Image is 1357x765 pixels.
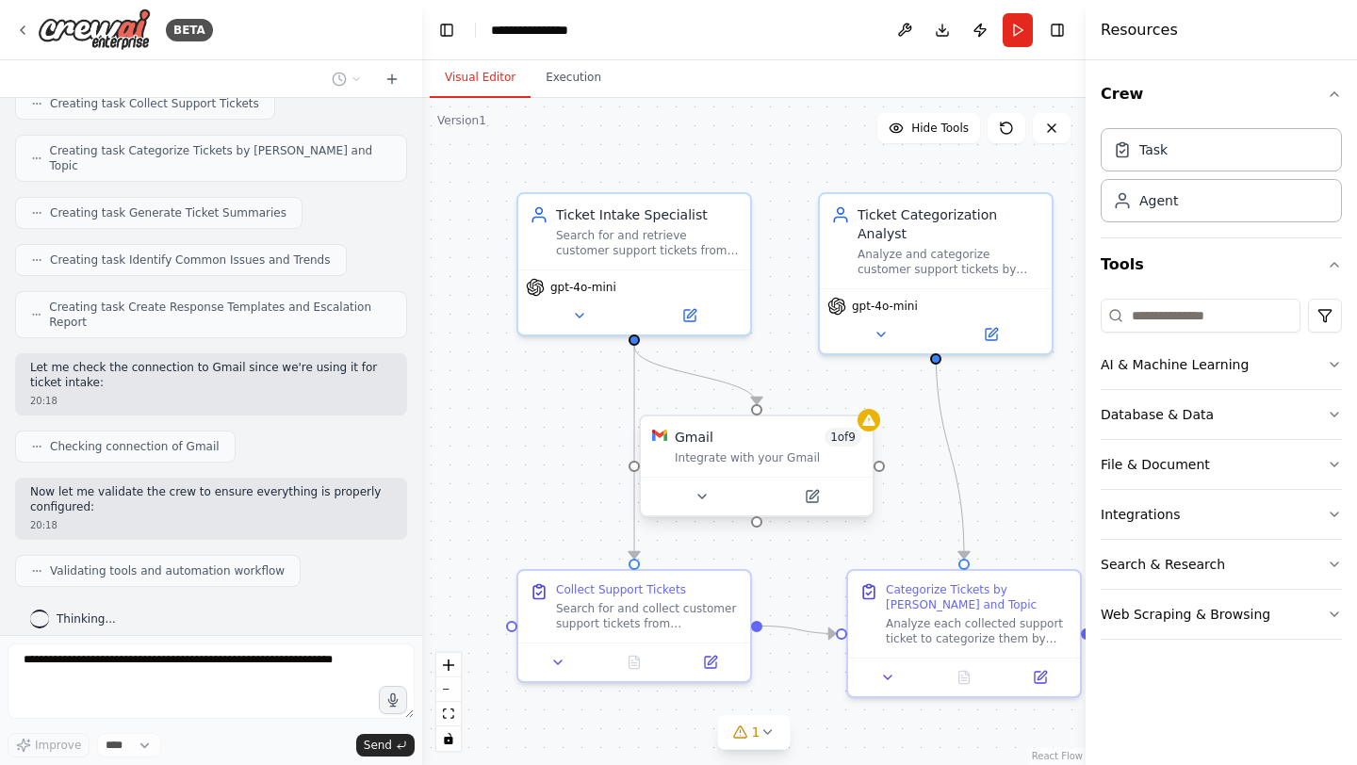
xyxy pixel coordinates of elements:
div: Crew [1101,121,1342,237]
div: 20:18 [30,394,392,408]
button: zoom out [436,677,461,702]
button: fit view [436,702,461,726]
div: Ticket Intake SpecialistSearch for and retrieve customer support tickets from {ticket_source}, en... [516,192,752,336]
button: Open in side panel [678,651,743,674]
span: Thinking... [57,611,116,627]
button: Hide left sidebar [433,17,460,43]
div: Collect Support TicketsSearch for and collect customer support tickets from {ticket_source} withi... [516,569,752,683]
div: Tools [1101,291,1342,655]
div: Categorize Tickets by [PERSON_NAME] and Topic [886,582,1069,612]
span: Number of enabled actions [825,428,861,447]
div: GmailGmail1of9Integrate with your Gmail [639,418,875,521]
div: Collect Support Tickets [556,582,686,597]
button: Search & Research [1101,540,1342,589]
button: No output available [595,651,675,674]
div: Ticket Categorization AnalystAnalyze and categorize customer support tickets by urgency level (Cr... [818,192,1054,355]
span: Creating task Generate Ticket Summaries [50,205,286,220]
div: Agent [1139,191,1178,210]
span: Hide Tools [911,121,969,136]
button: File & Document [1101,440,1342,489]
span: gpt-4o-mini [852,299,918,314]
span: Creating task Categorize Tickets by [PERSON_NAME] and Topic [50,143,391,173]
button: AI & Machine Learning [1101,340,1342,389]
button: Tools [1101,238,1342,291]
button: 1 [718,715,791,750]
div: BETA [166,19,213,41]
button: toggle interactivity [436,726,461,751]
g: Edge from 9889ded1-d79c-4dc7-8a2e-a16fadd528bf to f4110b28-4920-412d-8737-b3600f40d3eb [625,346,766,404]
p: Now let me validate the crew to ensure everything is properly configured: [30,485,392,514]
span: Creating task Create Response Templates and Escalation Report [49,300,391,330]
button: Open in side panel [636,304,743,327]
div: Analyze each collected support ticket to categorize them by urgency level (Critical, High, Medium... [886,616,1069,646]
button: Send [356,734,415,757]
button: Click to speak your automation idea [379,686,407,714]
div: 20:18 [30,518,392,532]
div: Gmail [675,428,713,447]
g: Edge from d8dff383-61f5-4912-bc87-bdc5b72eb02e to 2520713d-8d19-4d02-9ea8-29223d15efea [762,617,836,643]
div: Integrate with your Gmail [675,450,861,465]
span: Improve [35,738,81,753]
p: Let me check the connection to Gmail since we're using it for ticket intake: [30,361,392,390]
button: Start a new chat [377,68,407,90]
button: Integrations [1101,490,1342,539]
button: Hide right sidebar [1044,17,1071,43]
button: Visual Editor [430,58,531,98]
div: Search for and collect customer support tickets from {ticket_source} within the last {time_period... [556,601,739,631]
button: Database & Data [1101,390,1342,439]
div: Task [1139,140,1168,159]
button: Open in side panel [938,323,1044,346]
a: React Flow attribution [1032,751,1083,761]
button: No output available [924,666,1005,689]
nav: breadcrumb [491,21,588,40]
span: Send [364,738,392,753]
button: Web Scraping & Browsing [1101,590,1342,639]
button: Execution [531,58,616,98]
div: Version 1 [437,113,486,128]
button: Hide Tools [877,113,980,143]
span: Creating task Collect Support Tickets [50,96,259,111]
button: Improve [8,733,90,757]
div: Ticket Categorization Analyst [858,205,1040,243]
button: zoom in [436,653,461,677]
div: React Flow controls [436,653,461,751]
button: Switch to previous chat [324,68,369,90]
g: Edge from 9889ded1-d79c-4dc7-8a2e-a16fadd528bf to d8dff383-61f5-4912-bc87-bdc5b72eb02e [625,346,644,559]
div: Categorize Tickets by [PERSON_NAME] and TopicAnalyze each collected support ticket to categorize ... [846,569,1082,698]
span: Checking connection of Gmail [50,439,220,454]
span: Creating task Identify Common Issues and Trends [50,252,331,268]
button: Open in side panel [1007,666,1072,689]
span: Validating tools and automation workflow [50,563,285,578]
img: Gmail [652,428,667,443]
div: Analyze and categorize customer support tickets by urgency level (Critical, High, Medium, Low) an... [858,247,1040,277]
span: 1 [752,723,760,741]
g: Edge from 7fe2d102-30b3-41c9-97b7-ef942b211a09 to 2520713d-8d19-4d02-9ea8-29223d15efea [926,346,973,559]
button: Open in side panel [759,485,865,508]
button: Crew [1101,68,1342,121]
img: Logo [38,8,151,51]
h4: Resources [1101,19,1178,41]
div: Ticket Intake Specialist [556,205,739,224]
div: Search for and retrieve customer support tickets from {ticket_source}, ensuring all relevant tick... [556,228,739,258]
span: gpt-4o-mini [550,280,616,295]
